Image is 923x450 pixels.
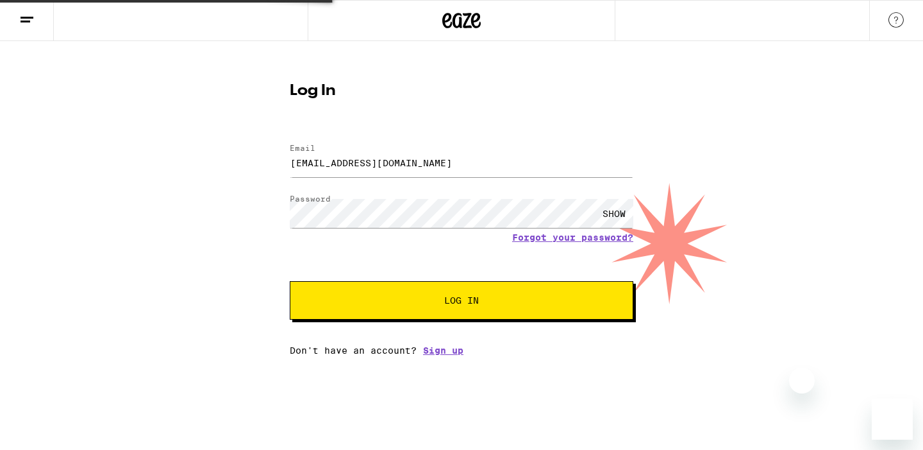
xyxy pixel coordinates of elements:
iframe: Close message [789,368,815,394]
button: Log In [290,281,633,320]
a: Sign up [423,345,463,356]
label: Email [290,144,315,152]
a: Forgot your password? [512,232,633,243]
div: Don't have an account? [290,345,633,356]
span: Log In [444,296,479,305]
input: Email [290,148,633,177]
label: Password [290,195,331,203]
iframe: Button to launch messaging window [872,399,913,440]
div: SHOW [595,199,633,228]
h1: Log In [290,83,633,99]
